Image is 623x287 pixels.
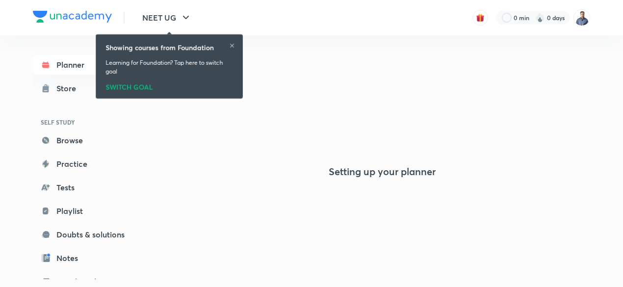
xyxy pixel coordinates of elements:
img: streak [535,13,545,23]
h6: SELF STUDY [33,114,147,130]
h4: Setting up your planner [329,166,436,178]
div: SWITCH GOAL [105,80,233,91]
a: Tests [33,178,147,197]
a: Playlist [33,201,147,221]
img: Company Logo [33,11,112,23]
button: NEET UG [136,8,198,27]
img: Rajiv Kumar Tiwari [573,9,590,26]
h6: Showing courses from Foundation [105,42,214,52]
a: Practice [33,154,147,174]
button: avatar [472,10,488,26]
div: Store [56,82,82,94]
a: Planner [33,55,147,75]
a: Company Logo [33,11,112,25]
a: Store [33,78,147,98]
a: Browse [33,130,147,150]
a: Notes [33,248,147,268]
p: Learning for Foundation? Tap here to switch goal [105,58,233,76]
img: avatar [476,13,485,22]
a: Doubts & solutions [33,225,147,244]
